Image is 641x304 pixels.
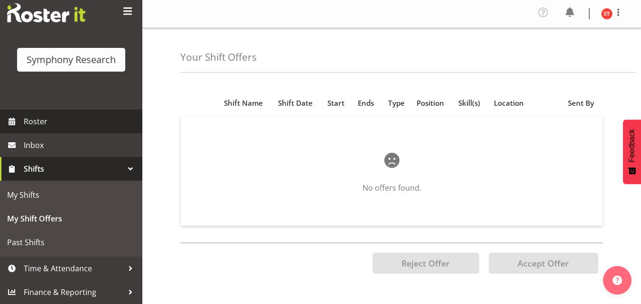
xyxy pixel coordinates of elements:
div: Sent By [568,98,597,109]
span: Roster [24,114,138,129]
h4: Your Shift Offers [180,52,257,63]
div: Location [494,98,527,109]
div: Skill(s) [458,98,483,109]
span: Finance & Reporting [24,285,123,299]
span: Time & Attendance [24,261,123,276]
img: Rosterit website logo [7,3,85,22]
span: Shifts [24,162,123,176]
a: My Shift Offers [2,207,140,230]
div: Start [327,98,347,109]
span: My Shift Offers [7,212,135,226]
a: Past Shifts [2,230,140,254]
span: Inbox [24,138,138,152]
button: Reject Offer [372,253,479,274]
img: help-xxl-2.png [613,276,622,285]
div: Shift Name [224,98,267,109]
a: My Shifts [2,183,140,207]
span: Accept Offer [518,258,569,269]
span: My Shifts [7,188,135,202]
div: Symphony Research [27,53,116,67]
span: Reject Offer [401,258,450,269]
div: Ends [358,98,376,109]
div: Position [417,98,447,109]
img: siavalua-tiai11860.jpg [601,8,613,19]
div: Type [387,98,406,109]
span: Past Shifts [7,235,135,249]
span: Feedback [628,129,636,162]
button: Feedback - Show survey [623,120,641,184]
div: Shift Date [278,98,316,109]
button: Accept Offer [489,253,598,274]
p: No offers found. [211,182,572,193]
